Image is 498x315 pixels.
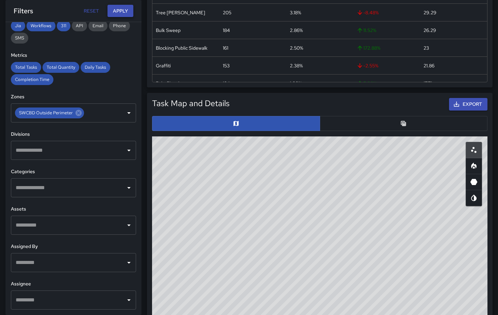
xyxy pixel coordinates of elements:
div: Total Tasks [11,62,41,73]
h6: Categories [11,168,136,176]
button: Map Style [466,190,482,206]
div: 23 [424,45,429,51]
div: 1.93% [290,80,302,87]
div: Phone [109,20,130,31]
h6: Metrics [11,52,136,59]
div: Bulk Sweep [156,27,181,34]
button: Reset [80,5,102,17]
span: 11.52 % [356,27,376,34]
span: Completion Time [11,77,53,82]
div: Total Quantity [43,62,79,73]
div: SWCBD Outside Perimeter [15,107,84,118]
div: SMS [11,33,28,44]
span: Total Quantity [43,64,79,70]
span: -2.55 % [356,62,378,69]
div: 2.38% [290,62,303,69]
span: Phone [109,23,130,29]
svg: Map Style [470,194,478,202]
div: 161 [223,45,228,51]
button: Open [124,295,134,305]
h5: Task Map and Details [152,98,230,109]
svg: 3D Heatmap [470,178,478,186]
div: Jia [11,20,25,31]
button: Export [449,98,487,111]
span: Workflows [27,23,55,29]
span: API [72,23,87,29]
h6: Assets [11,205,136,213]
button: 3D Heatmap [466,174,482,190]
span: 172.88 % [356,45,380,51]
div: API [72,20,87,31]
span: SWCBD Outside Perimeter [15,109,77,117]
div: 184 [223,27,230,34]
div: 21.86 [424,62,434,69]
div: Daily Tasks [81,62,110,73]
span: Email [88,23,107,29]
div: 311 [57,20,70,31]
button: Open [124,258,134,267]
button: Heatmap [466,158,482,174]
svg: Map [233,120,239,127]
button: Open [124,146,134,155]
button: Open [124,108,134,118]
h6: Filters [14,5,33,16]
div: Workflows [27,20,55,31]
span: 311 [57,23,70,29]
h6: Assigned By [11,243,136,250]
span: 5.98 % [356,80,377,87]
button: Scatterplot [466,142,482,158]
h6: Divisions [11,131,136,138]
button: Map [152,116,320,131]
button: Open [124,220,134,230]
div: 205 [223,9,231,16]
div: 153 [223,62,230,69]
div: 2.50% [290,45,303,51]
div: Email [88,20,107,31]
svg: Table [400,120,407,127]
div: 17.71 [424,80,432,87]
button: Apply [107,5,133,17]
div: Graffiti [156,62,171,69]
div: 26.29 [424,27,436,34]
div: Completion Time [11,74,53,85]
button: Table [320,116,488,131]
span: -8.48 % [356,9,379,16]
button: Open [124,183,134,193]
h6: Assignee [11,280,136,288]
span: SMS [11,35,28,41]
h6: Zones [11,93,136,101]
div: 3.18% [290,9,301,16]
span: Total Tasks [11,64,41,70]
div: 2.86% [290,27,303,34]
svg: Scatterplot [470,146,478,154]
div: Tree Wells [156,9,205,16]
span: Jia [11,23,25,29]
div: Pole Cleaning [156,80,185,87]
div: 124 [223,80,230,87]
div: 29.29 [424,9,436,16]
svg: Heatmap [470,162,478,170]
div: Blocking Public Sidewalk [156,45,207,51]
span: Daily Tasks [81,64,110,70]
